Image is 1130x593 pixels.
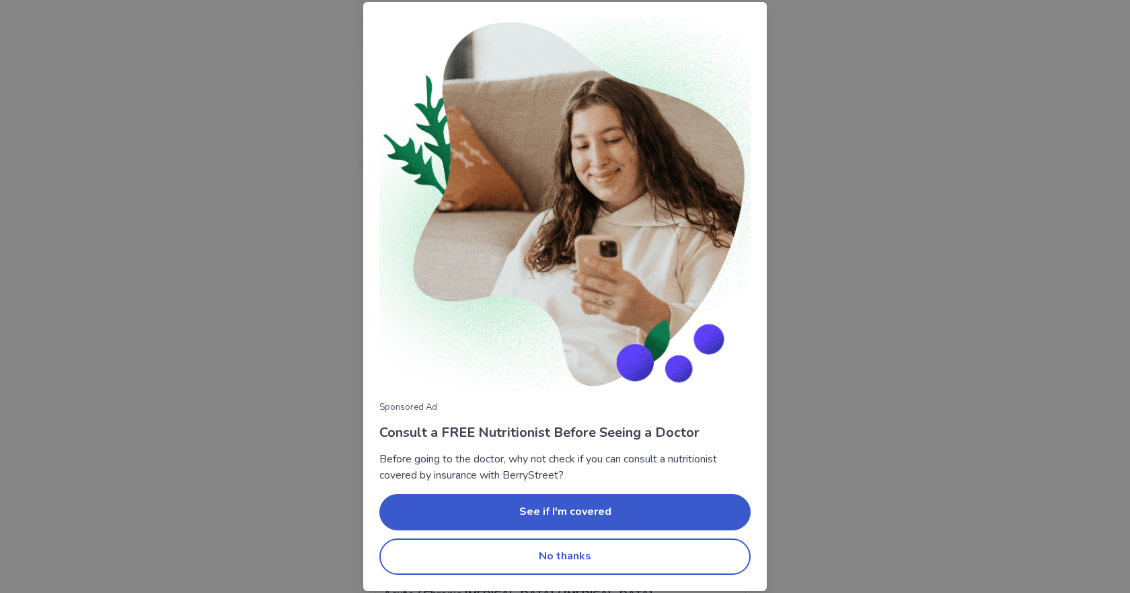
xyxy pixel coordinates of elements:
[379,401,751,415] p: Sponsored Ad
[379,538,751,575] button: No thanks
[379,18,751,390] img: Woman consulting with nutritionist on phone
[379,494,751,530] button: See if I'm covered
[379,451,751,483] p: Before going to the doctor, why not check if you can consult a nutritionist covered by insurance ...
[379,423,751,443] p: Consult a FREE Nutritionist Before Seeing a Doctor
